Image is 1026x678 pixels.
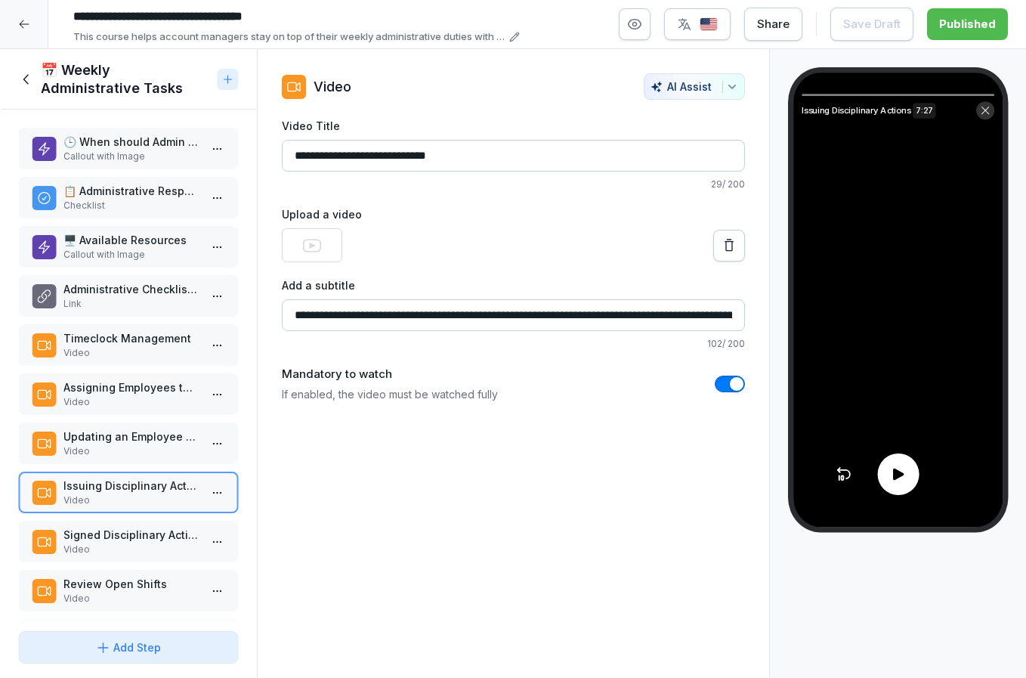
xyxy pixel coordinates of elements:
h1: 📅 Weekly Administrative Tasks [41,61,212,98]
p: Issuing Disciplinary Actions [802,104,935,117]
p: Review Open Shifts [63,576,199,592]
div: AI Assist [651,80,738,93]
div: 🕒 When should Admin be completed?Callout with Image [18,128,239,169]
div: Review Open ShiftsVideo [18,570,239,611]
p: Video [314,76,351,97]
p: Video [63,543,199,556]
p: Callout with Image [63,248,199,262]
p: Video [63,395,199,409]
p: Link [63,297,199,311]
p: Video [63,444,199,458]
div: Issuing Disciplinary ActionsVideo [18,472,239,513]
p: 102 / 200 [282,337,745,351]
div: Published [939,16,996,33]
label: Video Title [282,118,745,134]
div: Signed Disciplinary Action CompletionVideo [18,521,239,562]
img: us.svg [700,17,718,32]
p: This course helps account managers stay on top of their weekly administrative duties with efficie... [73,29,505,45]
p: Issuing Disciplinary Actions [63,478,199,494]
p: Video [63,346,199,360]
p: Callout with Image [63,150,199,163]
p: Signed Disciplinary Action Completion [63,527,199,543]
div: Assigning Employees to your DealershipVideo [18,373,239,415]
div: Timeclock ManagementVideo [18,324,239,366]
p: Checklist [63,199,199,212]
p: 🖥️ Available Resources [63,232,199,248]
label: Mandatory to watch [282,366,498,383]
p: Timeclock Management [63,330,199,346]
label: Add a subtitle [282,277,745,293]
p: 🕒 When should Admin be completed? [63,134,199,150]
div: Share [757,16,790,33]
div: Add Step [95,639,161,655]
div: Administrative Checklist & Links to SOPsLink [18,275,239,317]
button: Published [927,8,1008,40]
div: 🖥️ Available ResourcesCallout with Image [18,226,239,268]
p: 29 / 200 [282,178,745,191]
p: If enabled, the video must be watched fully [282,386,498,402]
p: Video [63,494,199,507]
p: Administrative Checklist & Links to SOPs [63,281,199,297]
div: 📋 Administrative ResponsibilitiesChecklist [18,177,239,218]
button: Add Step [18,631,239,664]
div: Save Draft [843,16,901,33]
p: Assigning Employees to your Dealership [63,379,199,395]
p: 📋 Administrative Responsibilities [63,183,199,199]
div: Updating an Employee Status in the PortalVideo [18,423,239,464]
button: AI Assist [644,73,745,100]
span: 7:27 [913,103,935,118]
button: Save Draft [830,8,913,41]
p: Updating an Employee Status in the Portal [63,429,199,444]
button: Share [744,8,802,41]
label: Upload a video [282,206,745,222]
p: Video [63,592,199,605]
